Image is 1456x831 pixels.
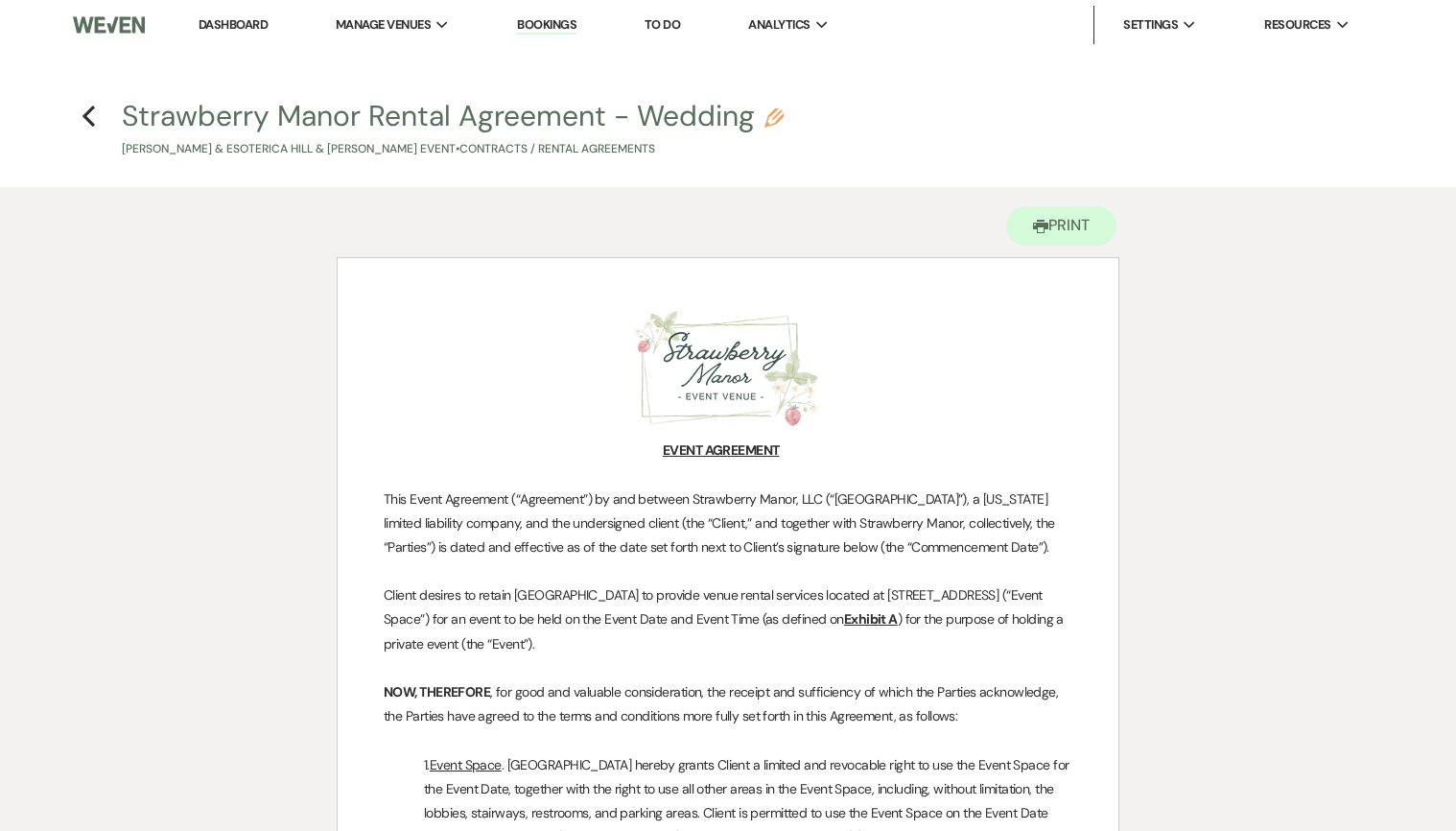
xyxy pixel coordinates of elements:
[645,16,680,33] a: To Do
[384,583,1072,656] p: Client desires to retain [GEOGRAPHIC_DATA] to provide venue rental services located at [STREET_AD...
[73,5,145,45] img: Weven Logo
[122,102,784,158] button: Strawberry Manor Rental Agreement - Wedding[PERSON_NAME] & Esoterica Hill & [PERSON_NAME] Event•C...
[1006,206,1116,246] button: Print
[663,441,780,459] u: EVENT AGREEMENT
[517,16,576,35] a: Bookings
[384,683,490,700] strong: NOW, THEREFORE
[430,756,502,773] u: Event Space
[384,680,1072,728] p: , for good and valuable consideration, the receipt and sufficiency of which the Parties acknowled...
[1123,15,1178,35] span: Settings
[336,15,431,35] span: Manage Venues
[748,15,810,35] span: Analytics
[122,140,784,158] p: [PERSON_NAME] & Esoterica Hill & [PERSON_NAME] Event • Contracts / Rental Agreements
[199,16,268,33] a: Dashboard
[384,487,1072,560] p: This Event Agreement (“Agreement”) by and between Strawberry Manor, LLC (“[GEOGRAPHIC_DATA]”), a ...
[630,306,822,439] img: Strawberry Manor Logo - sq.png
[1264,15,1330,35] span: Resources
[844,610,898,628] u: Exhibit A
